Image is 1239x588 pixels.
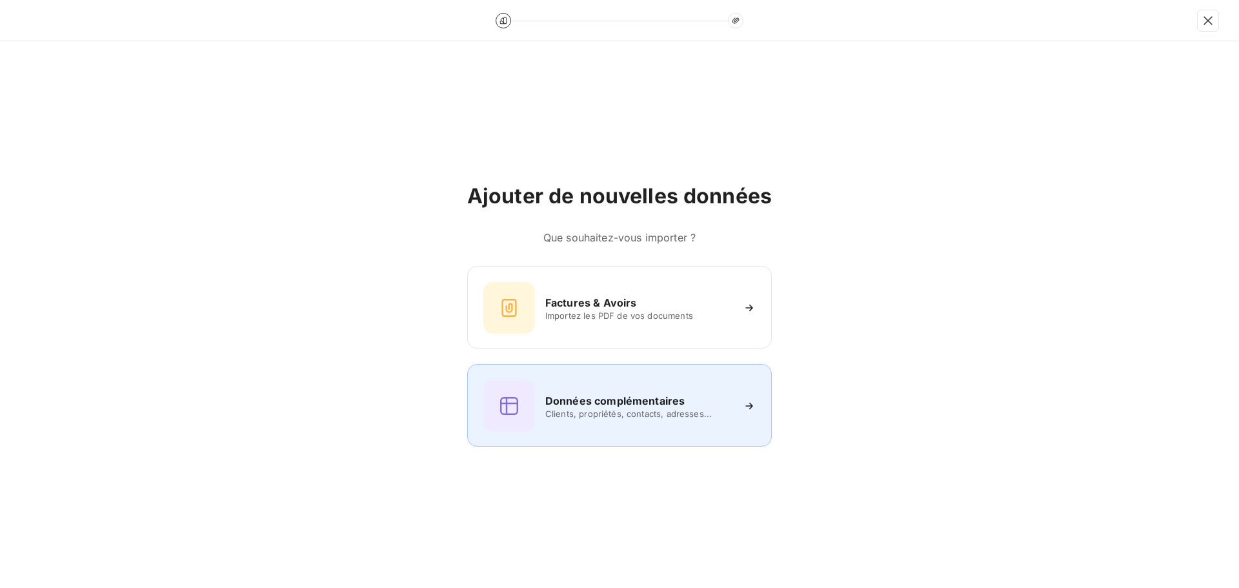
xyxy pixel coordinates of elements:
[1195,544,1226,575] iframe: Intercom live chat
[467,230,772,245] h6: Que souhaitez-vous importer ?
[545,310,732,321] span: Importez les PDF de vos documents
[545,295,637,310] h6: Factures & Avoirs
[545,393,685,409] h6: Données complémentaires
[545,409,732,419] span: Clients, propriétés, contacts, adresses...
[467,183,772,209] h2: Ajouter de nouvelles données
